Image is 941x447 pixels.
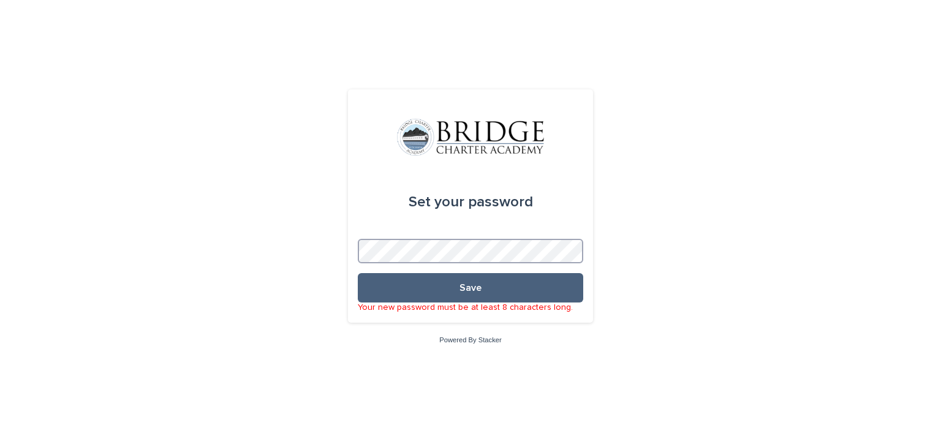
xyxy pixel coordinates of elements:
[358,302,583,313] p: Your new password must be at least 8 characters long.
[409,185,533,219] div: Set your password
[358,273,583,302] button: Save
[459,283,482,293] span: Save
[439,336,501,344] a: Powered By Stacker
[397,119,544,156] img: V1C1m3IdTEidaUdm9Hs0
